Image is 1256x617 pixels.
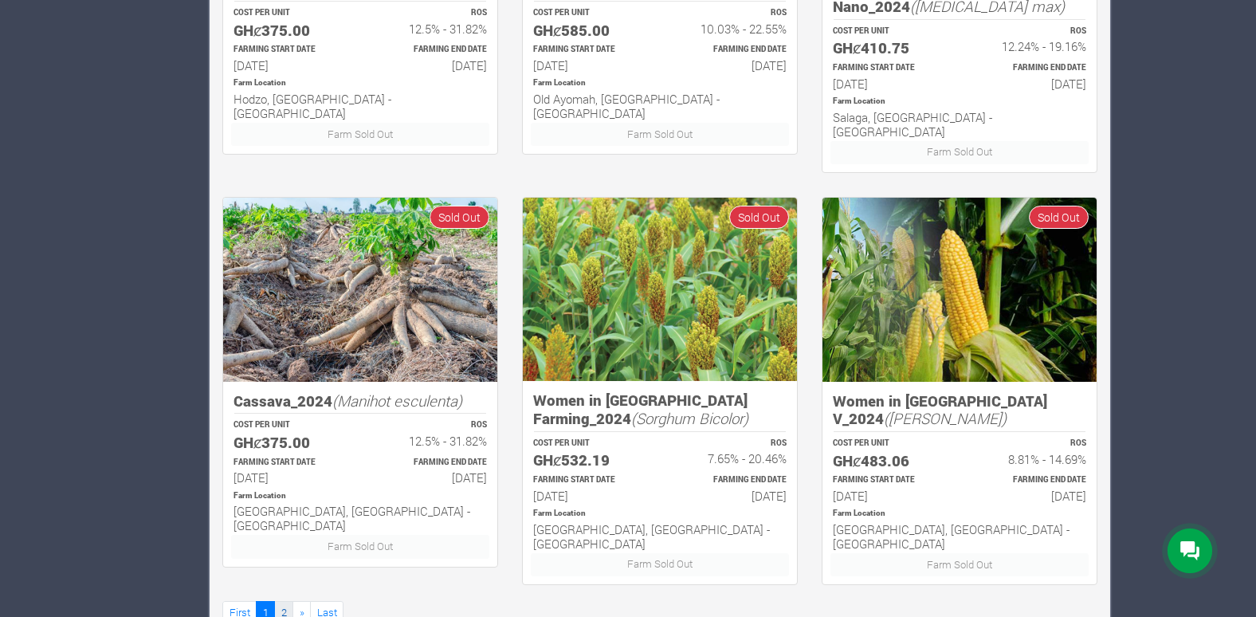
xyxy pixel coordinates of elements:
h6: Old Ayomah, [GEOGRAPHIC_DATA] - [GEOGRAPHIC_DATA] [533,92,787,120]
img: growforme image [523,198,797,381]
h5: GHȼ375.00 [234,22,346,40]
h5: Cassava_2024 [234,392,487,411]
p: ROS [674,438,787,450]
p: Location of Farm [533,77,787,89]
p: Location of Farm [234,77,487,89]
h6: Hodzo, [GEOGRAPHIC_DATA] - [GEOGRAPHIC_DATA] [234,92,487,120]
p: Estimated Farming Start Date [833,62,945,74]
h6: [GEOGRAPHIC_DATA], [GEOGRAPHIC_DATA] - [GEOGRAPHIC_DATA] [833,522,1086,551]
h6: [DATE] [674,58,787,73]
p: Estimated Farming End Date [375,44,487,56]
p: Estimated Farming End Date [974,62,1086,74]
i: (Sorghum Bicolor) [631,408,748,428]
h6: [DATE] [833,489,945,503]
i: (Manihot esculenta) [332,391,462,411]
span: Sold Out [1029,206,1089,229]
img: growforme image [822,198,1097,382]
p: Location of Farm [833,508,1086,520]
h6: 12.5% - 31.82% [375,434,487,448]
h6: [DATE] [533,489,646,503]
p: ROS [375,419,487,431]
span: Sold Out [430,206,489,229]
h6: [GEOGRAPHIC_DATA], [GEOGRAPHIC_DATA] - [GEOGRAPHIC_DATA] [234,504,487,533]
p: Estimated Farming Start Date [833,474,945,486]
h5: GHȼ532.19 [533,451,646,470]
p: ROS [974,438,1086,450]
p: Location of Farm [533,508,787,520]
h6: 10.03% - 22.55% [674,22,787,36]
p: Estimated Farming End Date [674,44,787,56]
h5: GHȼ410.75 [833,39,945,57]
h6: 8.81% - 14.69% [974,452,1086,466]
p: Location of Farm [833,96,1086,108]
h5: GHȼ585.00 [533,22,646,40]
h5: Women in [GEOGRAPHIC_DATA] Farming_2024 [533,391,787,427]
i: ([PERSON_NAME]) [884,408,1007,428]
h5: GHȼ483.06 [833,452,945,470]
img: growforme image [223,198,497,382]
h6: 12.5% - 31.82% [375,22,487,36]
h5: GHȼ375.00 [234,434,346,452]
p: Location of Farm [234,490,487,502]
p: Estimated Farming Start Date [533,474,646,486]
p: COST PER UNIT [533,7,646,19]
p: Estimated Farming Start Date [234,457,346,469]
h6: 7.65% - 20.46% [674,451,787,466]
p: COST PER UNIT [833,438,945,450]
p: COST PER UNIT [833,26,945,37]
h6: [DATE] [234,58,346,73]
p: COST PER UNIT [533,438,646,450]
p: COST PER UNIT [234,7,346,19]
h6: [DATE] [674,489,787,503]
h5: Women in [GEOGRAPHIC_DATA] V_2024 [833,392,1086,428]
p: Estimated Farming End Date [674,474,787,486]
h6: 12.24% - 19.16% [974,39,1086,53]
h6: [DATE] [833,77,945,91]
p: ROS [674,7,787,19]
h6: [GEOGRAPHIC_DATA], [GEOGRAPHIC_DATA] - [GEOGRAPHIC_DATA] [533,522,787,551]
p: Estimated Farming Start Date [234,44,346,56]
h6: [DATE] [375,58,487,73]
p: COST PER UNIT [234,419,346,431]
h6: [DATE] [375,470,487,485]
p: Estimated Farming End Date [974,474,1086,486]
p: ROS [375,7,487,19]
p: ROS [974,26,1086,37]
h6: [DATE] [533,58,646,73]
h6: Salaga, [GEOGRAPHIC_DATA] - [GEOGRAPHIC_DATA] [833,110,1086,139]
span: Sold Out [729,206,789,229]
h6: [DATE] [974,489,1086,503]
h6: [DATE] [234,470,346,485]
p: Estimated Farming End Date [375,457,487,469]
p: Estimated Farming Start Date [533,44,646,56]
h6: [DATE] [974,77,1086,91]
